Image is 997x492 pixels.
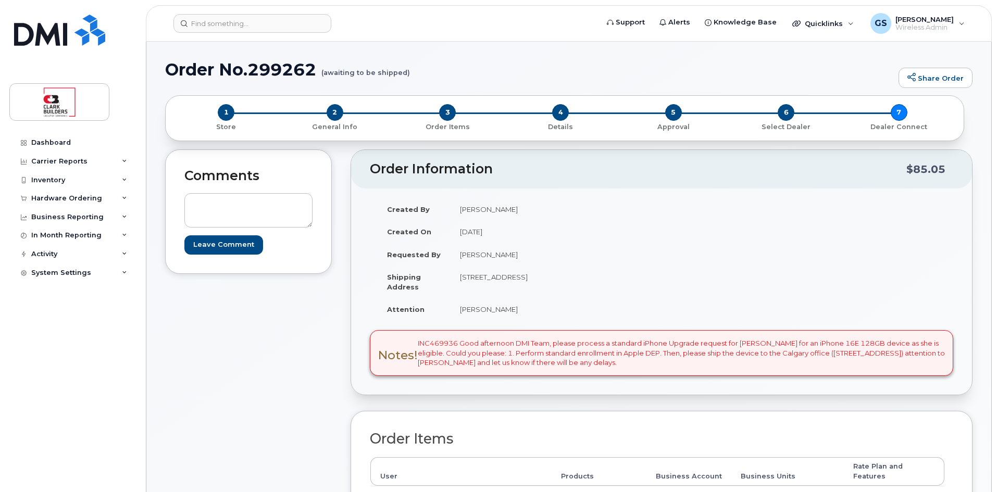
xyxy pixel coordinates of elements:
td: [PERSON_NAME] [451,198,654,221]
a: Share Order [899,68,973,89]
a: 4 Details [504,121,617,132]
strong: Created On [387,228,431,236]
span: 2 [327,104,343,121]
p: General Info [283,122,388,132]
h3: Notes! [378,349,418,362]
td: [DATE] [451,220,654,243]
strong: Shipping Address [387,273,421,291]
div: INC469936 Good afternoon DMI Team, please process a standard iPhone Upgrade request for [PERSON_N... [370,330,953,376]
p: Select Dealer [734,122,839,132]
p: Details [508,122,613,132]
h2: Order Items [370,431,945,447]
input: Leave Comment [184,235,263,255]
p: Store [178,122,275,132]
span: 6 [778,104,794,121]
th: Products [552,457,646,486]
td: [STREET_ADDRESS] [451,266,654,298]
h1: Order No.299262 [165,60,893,79]
div: $85.05 [906,159,945,179]
a: 6 Select Dealer [730,121,843,132]
a: 1 Store [174,121,279,132]
span: 4 [552,104,569,121]
h2: Comments [184,169,313,183]
p: Order Items [395,122,500,132]
iframe: Messenger Launcher [952,447,989,484]
a: 2 General Info [279,121,392,132]
span: 3 [439,104,456,121]
a: 5 Approval [617,121,730,132]
strong: Attention [387,305,425,313]
th: Business Units [731,457,844,486]
a: 3 Order Items [391,121,504,132]
span: 1 [218,104,234,121]
th: User [370,457,552,486]
td: [PERSON_NAME] [451,298,654,321]
small: (awaiting to be shipped) [321,60,410,77]
span: 5 [665,104,682,121]
h2: Order Information [370,162,906,176]
strong: Created By [387,205,430,213]
strong: Requested By [387,250,441,259]
p: Approval [621,122,726,132]
th: Rate Plan and Features [844,457,944,486]
td: [PERSON_NAME] [451,243,654,266]
th: Business Account [646,457,731,486]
